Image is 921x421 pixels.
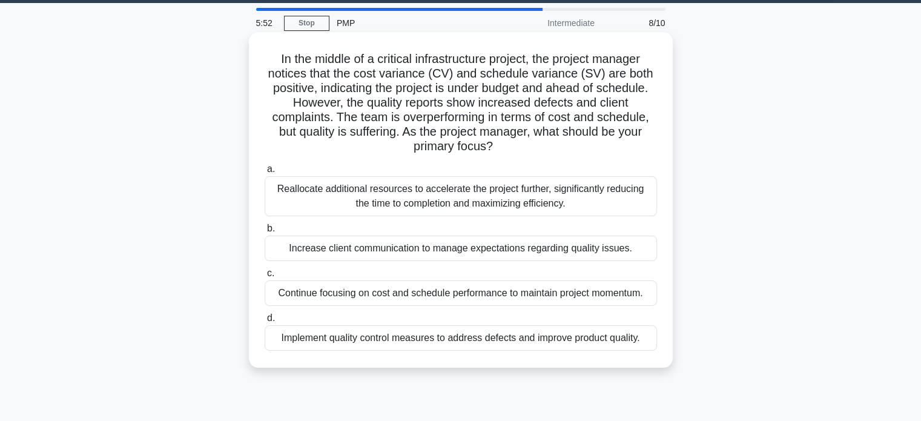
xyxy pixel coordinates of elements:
div: Intermediate [496,11,602,35]
span: d. [267,313,275,323]
div: Reallocate additional resources to accelerate the project further, significantly reducing the tim... [265,176,657,216]
span: b. [267,223,275,233]
div: 8/10 [602,11,673,35]
h5: In the middle of a critical infrastructure project, the project manager notices that the cost var... [263,51,658,154]
span: c. [267,268,274,278]
div: Continue focusing on cost and schedule performance to maintain project momentum. [265,280,657,306]
span: a. [267,164,275,174]
a: Stop [284,16,329,31]
div: 5:52 [249,11,284,35]
div: Implement quality control measures to address defects and improve product quality. [265,325,657,351]
div: Increase client communication to manage expectations regarding quality issues. [265,236,657,261]
div: PMP [329,11,496,35]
